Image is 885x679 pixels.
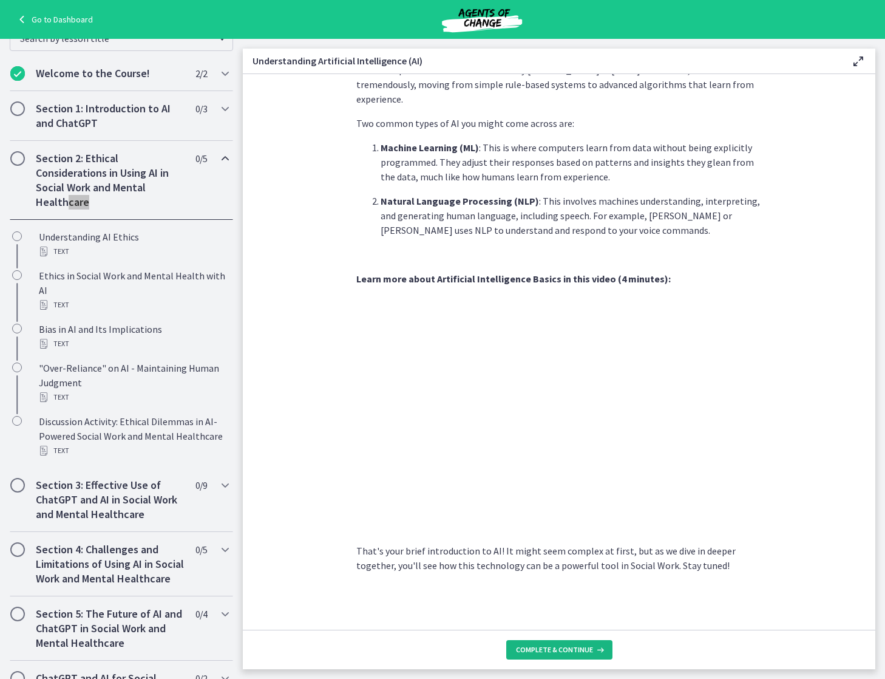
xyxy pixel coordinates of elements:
[36,478,184,522] h2: Section 3: Effective Use of ChatGPT and AI in Social Work and Mental Healthcare
[195,66,207,81] span: 2 / 2
[36,607,184,650] h2: Section 5: The Future of AI and ChatGPT in Social Work and Mental Healthcare
[356,63,762,106] p: The concept of AI was first introduced by [PERSON_NAME] in [DATE]. Since then, AI has evolved tre...
[39,361,228,404] div: "Over-Reliance" on AI - Maintaining Human Judgment
[356,116,762,131] p: Two common types of AI you might come across are:
[39,298,228,312] div: Text
[10,66,25,81] i: Completed
[39,230,228,259] div: Understanding AI Ethics
[39,244,228,259] div: Text
[39,443,228,458] div: Text
[381,140,762,184] p: : This is where computers learn from data without being explicitly programmed. They adjust their ...
[195,478,207,493] span: 0 / 9
[39,336,228,351] div: Text
[36,66,184,81] h2: Welcome to the Course!
[516,645,593,655] span: Complete & continue
[381,142,479,154] strong: Machine Learning (ML)
[195,101,207,116] span: 0 / 3
[409,5,555,34] img: Agents of Change
[195,151,207,166] span: 0 / 5
[356,273,671,285] strong: Learn more about Artificial Intelligence Basics in this video (4 minutes):
[195,607,207,621] span: 0 / 4
[39,414,228,458] div: Discussion Activity: Ethical Dilemmas in AI-Powered Social Work and Mental Healthcare
[36,151,184,210] h2: Section 2: Ethical Considerations in Using AI in Social Work and Mental Healthcare
[381,195,539,207] strong: Natural Language Processing (NLP)
[39,268,228,312] div: Ethics in Social Work and Mental Health with AI
[381,194,762,237] p: : This involves machines understanding, interpreting, and generating human language, including sp...
[36,542,184,586] h2: Section 4: Challenges and Limitations of Using AI in Social Work and Mental Healthcare
[195,542,207,557] span: 0 / 5
[39,322,228,351] div: Bias in AI and Its Implications
[253,53,832,68] h3: Understanding Artificial Intelligence (AI)
[356,544,762,573] p: That's your brief introduction to AI! It might seem complex at first, but as we dive in deeper to...
[10,27,233,51] div: Search by lesson title
[36,101,184,131] h2: Section 1: Introduction to AI and ChatGPT
[506,640,612,660] button: Complete & continue
[15,12,93,27] a: Go to Dashboard
[39,390,228,404] div: Text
